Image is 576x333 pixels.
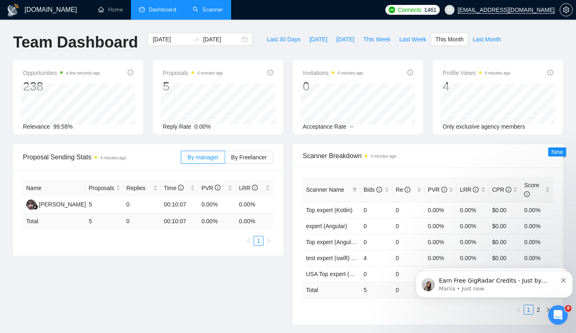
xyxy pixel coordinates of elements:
[489,234,521,250] td: $0.00
[85,196,123,213] td: 5
[306,239,358,245] a: Top expert (Angular)
[193,36,200,43] span: to
[193,6,223,13] a: searchScanner
[23,123,50,130] span: Relevance
[231,154,267,161] span: By Freelancer
[398,5,422,14] span: Connects:
[309,35,327,44] span: [DATE]
[85,213,123,229] td: 5
[149,6,176,13] span: Dashboard
[193,36,200,43] span: swap-right
[392,218,425,234] td: 0
[521,250,553,266] td: 0.00%
[53,123,72,130] span: 99.58%
[187,154,218,161] span: By manager
[514,305,524,315] li: Previous Page
[306,255,369,261] a: test expert (swift) [DATE]
[489,218,521,234] td: $0.00
[560,7,573,13] a: setting
[389,7,395,13] img: upwork-logo.png
[435,35,464,44] span: This Month
[198,196,236,213] td: 0.00%
[23,180,85,196] th: Name
[263,236,273,246] li: Next Page
[489,202,521,218] td: $0.00
[376,187,382,193] span: info-circle
[447,7,452,13] span: user
[547,70,553,75] span: info-circle
[521,202,553,218] td: 0.00%
[443,68,511,78] span: Profile Views
[565,305,571,312] span: 8
[412,254,576,311] iframe: Intercom notifications message
[303,123,346,130] span: Acceptance Rate
[360,202,393,218] td: 0
[399,35,426,44] span: Last Week
[254,236,263,245] a: 1
[457,202,489,218] td: 0.00%
[123,196,161,213] td: 0
[239,185,258,191] span: LRR
[23,152,181,162] span: Proposal Sending Stats
[263,236,273,246] button: right
[23,68,100,78] span: Opportunities
[39,200,99,209] div: [PERSON_NAME] Ayra
[336,35,354,44] span: [DATE]
[244,236,254,246] button: left
[485,71,511,75] time: 4 minutes ago
[13,33,138,52] h1: Team Dashboard
[392,234,425,250] td: 0
[425,250,457,266] td: 0.00%
[306,271,371,277] a: USA Top expert (Angular)
[364,186,382,193] span: Bids
[460,186,479,193] span: LRR
[425,234,457,250] td: 0.00%
[26,201,99,207] a: NF[PERSON_NAME] Ayra
[236,196,273,213] td: 0.00%
[66,71,100,75] time: a few seconds ago
[89,183,114,193] span: Proposals
[360,250,393,266] td: 4
[161,213,198,229] td: 00:10:07
[371,154,396,159] time: 4 minutes ago
[23,79,100,94] div: 238
[194,123,211,130] span: 0.00%
[441,187,447,193] span: info-circle
[395,33,431,46] button: Last Week
[198,213,236,229] td: 0.00 %
[506,187,511,193] span: info-circle
[266,238,271,243] span: right
[139,7,145,12] span: dashboard
[26,199,36,210] img: NF
[98,6,123,13] a: homeHome
[560,3,573,16] button: setting
[489,250,521,266] td: $0.00
[337,71,363,75] time: 4 minutes ago
[23,213,85,229] td: Total
[332,33,359,46] button: [DATE]
[123,180,161,196] th: Replies
[443,79,511,94] div: 4
[254,236,263,246] li: 1
[428,186,447,193] span: PVR
[246,238,251,243] span: left
[203,35,240,44] input: End date
[473,187,479,193] span: info-circle
[163,123,191,130] span: Reply Rate
[473,35,501,44] span: Last Month
[262,33,305,46] button: Last 30 Days
[350,123,353,130] span: --
[267,35,300,44] span: Last 30 Days
[405,187,410,193] span: info-circle
[360,282,393,298] td: 5
[457,218,489,234] td: 0.00%
[521,234,553,250] td: 0.00%
[352,187,357,192] span: filter
[128,70,133,75] span: info-circle
[303,68,363,78] span: Invitations
[392,282,425,298] td: 0
[215,185,220,190] span: info-circle
[524,191,530,197] span: info-circle
[351,183,359,196] span: filter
